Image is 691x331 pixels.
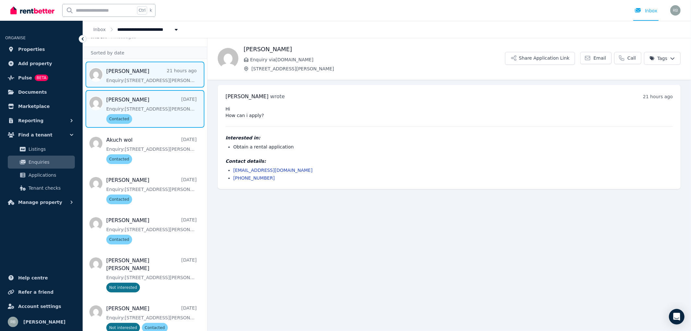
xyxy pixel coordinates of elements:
[644,52,681,65] button: Tags
[643,94,673,99] time: 21 hours ago
[8,182,75,195] a: Tenant checks
[106,96,197,124] a: [PERSON_NAME][DATE]Enquiry:[STREET_ADDRESS][PERSON_NAME].Contacted
[83,21,190,38] nav: Breadcrumb
[505,52,575,65] button: Share Application Link
[650,55,667,62] span: Tags
[5,271,77,284] a: Help centre
[5,43,77,56] a: Properties
[250,56,505,63] span: Enquiry via [DOMAIN_NAME]
[270,93,285,100] span: wrote
[8,317,18,327] img: Ravi Beniwal
[106,176,197,204] a: [PERSON_NAME][DATE]Enquiry:[STREET_ADDRESS][PERSON_NAME].Contacted
[5,286,77,299] a: Refer a friend
[635,7,657,14] div: Inbox
[150,8,152,13] span: k
[628,55,636,61] span: Call
[18,102,50,110] span: Marketplace
[244,45,505,54] h1: [PERSON_NAME]
[233,168,313,173] a: [EMAIL_ADDRESS][DOMAIN_NAME]
[251,65,505,72] span: [STREET_ADDRESS][PERSON_NAME]
[106,67,197,84] a: [PERSON_NAME]21 hours agoEnquiry:[STREET_ADDRESS][PERSON_NAME].
[233,175,275,181] a: [PHONE_NUMBER]
[669,309,685,325] div: Open Intercom Messenger
[18,302,61,310] span: Account settings
[5,114,77,127] button: Reporting
[29,145,72,153] span: Listings
[8,169,75,182] a: Applications
[10,6,54,15] img: RentBetter
[670,5,681,16] img: Ravi Beniwal
[8,156,75,169] a: Enquiries
[83,47,207,59] div: Sorted by date
[18,274,48,282] span: Help centre
[233,144,673,150] li: Obtain a rental application
[5,100,77,113] a: Marketplace
[29,171,72,179] span: Applications
[106,136,197,164] a: Akuch wol[DATE]Enquiry:[STREET_ADDRESS][PERSON_NAME].Contacted
[5,86,77,99] a: Documents
[106,217,197,244] a: [PERSON_NAME][DATE]Enquiry:[STREET_ADDRESS][PERSON_NAME].Contacted
[18,288,53,296] span: Refer a friend
[225,158,673,164] h4: Contact details:
[18,45,45,53] span: Properties
[106,257,197,292] a: [PERSON_NAME] [PERSON_NAME][DATE]Enquiry:[STREET_ADDRESS][PERSON_NAME].Not interested
[8,143,75,156] a: Listings
[225,135,673,141] h4: Interested in:
[5,71,77,84] a: PulseBETA
[18,74,32,82] span: Pulse
[18,88,47,96] span: Documents
[18,131,52,139] span: Find a tenant
[93,27,106,32] a: Inbox
[29,158,72,166] span: Enquiries
[593,55,606,61] span: Email
[5,57,77,70] a: Add property
[35,75,48,81] span: BETA
[18,198,62,206] span: Manage property
[225,93,269,100] span: [PERSON_NAME]
[23,318,65,326] span: [PERSON_NAME]
[580,52,612,64] a: Email
[18,60,52,67] span: Add property
[137,6,147,15] span: Ctrl
[218,48,238,69] img: Mel
[225,106,673,119] pre: Hi How can i apply?
[5,300,77,313] a: Account settings
[29,184,72,192] span: Tenant checks
[614,52,641,64] a: Call
[5,36,26,40] span: ORGANISE
[5,196,77,209] button: Manage property
[5,128,77,141] button: Find a tenant
[18,117,43,124] span: Reporting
